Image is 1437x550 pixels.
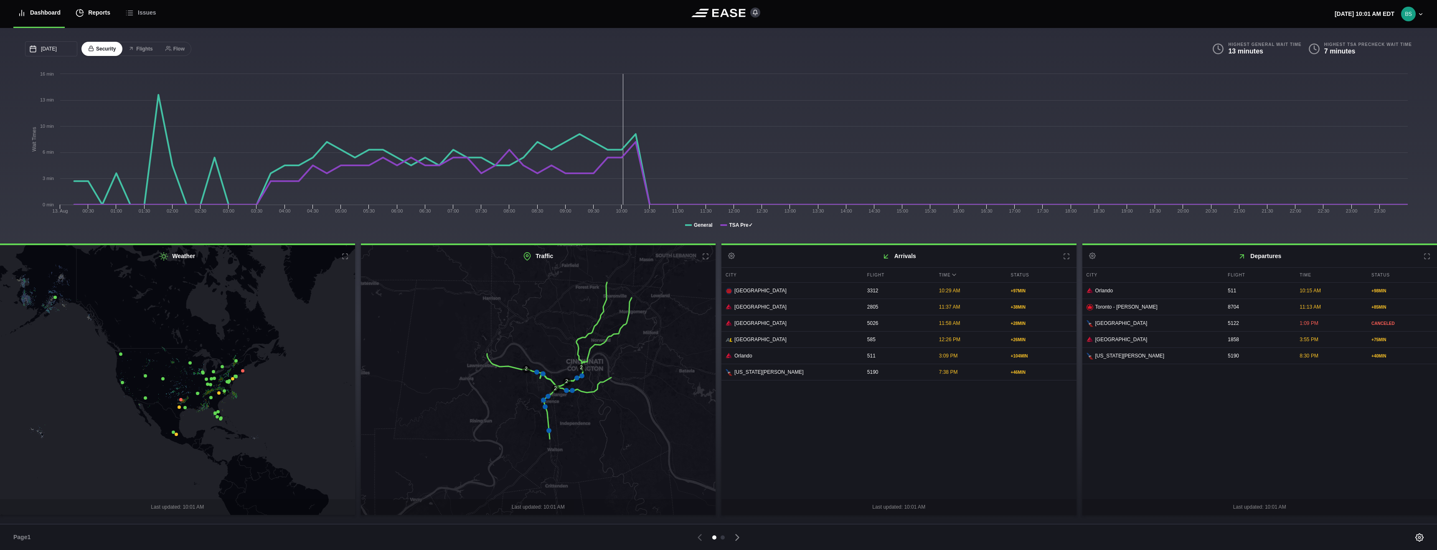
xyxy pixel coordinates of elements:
h2: Traffic [361,245,716,267]
text: 19:30 [1149,208,1161,213]
text: 14:30 [868,208,880,213]
tspan: 0 min [43,202,54,207]
text: 13:30 [812,208,824,213]
div: + 85 MIN [1371,304,1433,310]
text: 03:30 [251,208,263,213]
text: 17:30 [1037,208,1049,213]
div: 3312 [863,283,933,299]
div: + 97 MIN [1011,288,1072,294]
text: 20:30 [1206,208,1217,213]
div: City [721,268,861,282]
span: 12:26 PM [939,337,960,342]
text: 05:00 [335,208,347,213]
text: 09:00 [560,208,571,213]
span: 10:15 AM [1300,288,1321,294]
text: 07:00 [447,208,459,213]
span: 11:13 AM [1300,304,1321,310]
span: [GEOGRAPHIC_DATA] [734,287,787,294]
text: 20:00 [1178,208,1189,213]
div: Status [1007,268,1076,282]
text: 08:30 [532,208,543,213]
div: Status [1367,268,1437,282]
div: + 98 MIN [1371,288,1433,294]
div: Flight [863,268,933,282]
text: 03:00 [223,208,234,213]
div: 5026 [863,315,933,331]
span: 3:09 PM [939,353,958,359]
button: Flow [159,42,191,56]
div: 8704 [1224,299,1293,315]
text: 21:30 [1262,208,1273,213]
text: 19:00 [1121,208,1133,213]
span: 8:30 PM [1300,353,1318,359]
div: + 75 MIN [1371,337,1433,343]
button: Flights [122,42,159,56]
div: + 46 MIN [1011,369,1072,375]
img: a04f8e740074b14cb1361eae97ee852a [1401,7,1416,21]
text: 22:00 [1290,208,1301,213]
text: 04:00 [279,208,291,213]
tspan: 6 min [43,150,54,155]
div: 2 [563,378,571,386]
text: 02:30 [195,208,206,213]
span: 10:29 AM [939,288,960,294]
text: 02:00 [167,208,178,213]
text: 11:30 [700,208,712,213]
div: 5190 [1224,348,1293,364]
text: 00:30 [82,208,94,213]
text: 12:00 [728,208,740,213]
div: Flight [1224,268,1293,282]
tspan: 13 min [40,97,54,102]
text: 13:00 [785,208,796,213]
div: Last updated: 10:01 AM [721,499,1076,515]
span: 11:58 AM [939,320,960,326]
div: + 40 MIN [1371,353,1433,359]
span: [US_STATE][PERSON_NAME] [734,368,804,376]
b: 13 minutes [1228,48,1263,55]
span: 11:37 AM [939,304,960,310]
text: 07:30 [475,208,487,213]
text: 01:30 [139,208,150,213]
span: Toronto - [PERSON_NAME] [1095,303,1158,311]
text: 23:00 [1346,208,1358,213]
text: 16:30 [981,208,993,213]
text: 23:30 [1374,208,1386,213]
span: Orlando [734,352,752,360]
b: Highest TSA PreCheck Wait Time [1324,42,1412,47]
button: Security [81,42,122,56]
text: 10:30 [644,208,656,213]
text: 06:00 [391,208,403,213]
span: [GEOGRAPHIC_DATA] [734,336,787,343]
b: 7 minutes [1324,48,1356,55]
div: Time [1295,268,1365,282]
text: 10:00 [616,208,627,213]
span: 7:38 PM [939,369,958,375]
tspan: Wait Times [31,127,37,152]
text: 15:00 [896,208,908,213]
div: Last updated: 10:01 AM [361,499,716,515]
text: 12:30 [756,208,768,213]
div: Time [935,268,1005,282]
div: 511 [863,348,933,364]
div: 5122 [1224,315,1293,331]
div: CANCELED [1371,320,1433,327]
div: + 28 MIN [1011,320,1072,327]
text: 08:00 [504,208,515,213]
h2: Arrivals [721,245,1076,267]
text: 06:30 [419,208,431,213]
span: Orlando [1095,287,1113,294]
span: [GEOGRAPHIC_DATA] [1095,336,1148,343]
div: + 38 MIN [1011,304,1072,310]
input: mm/dd/yyyy [25,41,77,56]
div: + 104 MIN [1011,353,1072,359]
div: 585 [863,332,933,347]
text: 05:30 [363,208,375,213]
div: 2 [522,365,531,373]
tspan: 13. Aug [52,208,68,213]
span: [GEOGRAPHIC_DATA] [734,319,787,327]
span: 1:09 PM [1300,320,1318,326]
text: 14:00 [840,208,852,213]
span: Page 1 [13,533,34,542]
span: [GEOGRAPHIC_DATA] [734,303,787,311]
text: 04:30 [307,208,319,213]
